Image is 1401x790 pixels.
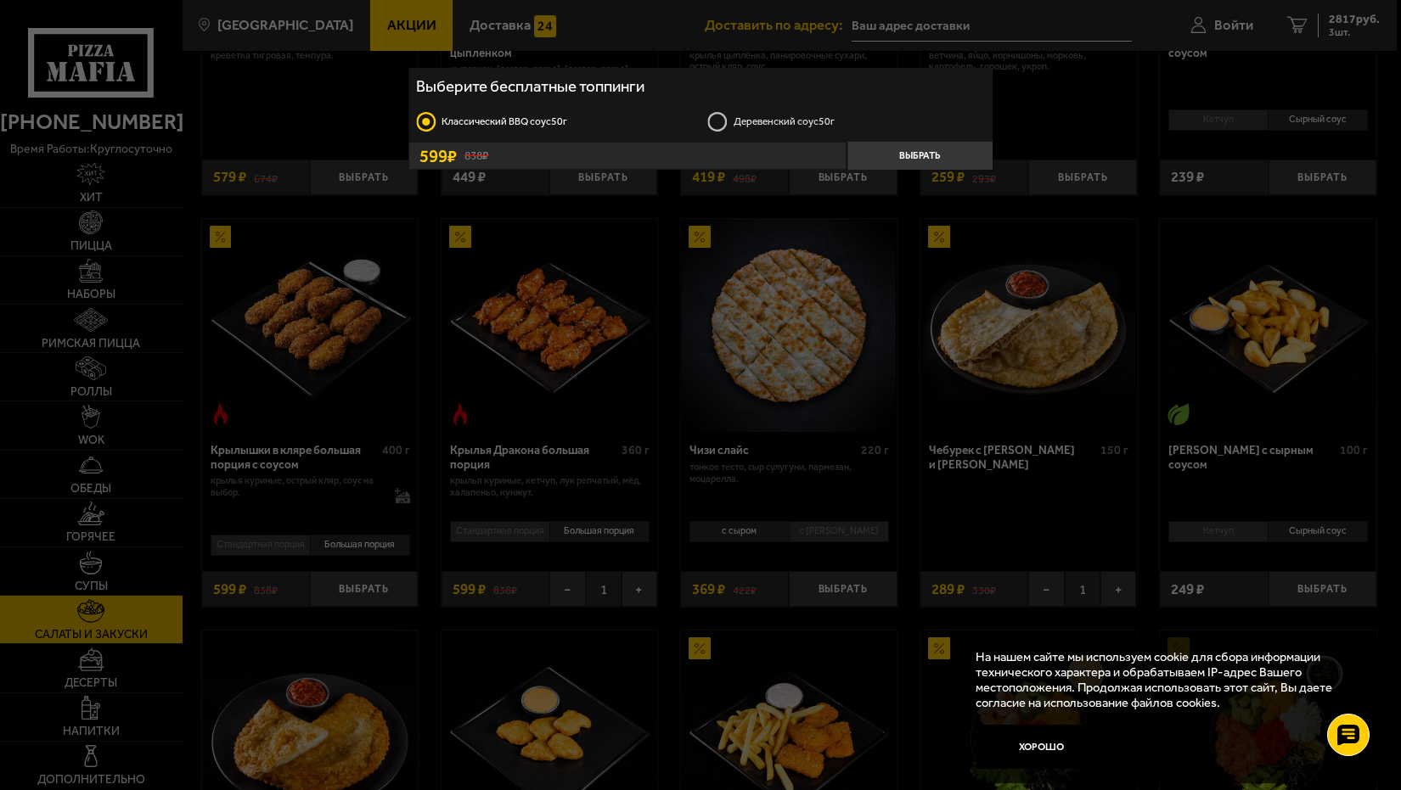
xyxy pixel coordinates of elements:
[708,111,986,133] li: Деревенский соус
[419,148,457,165] span: 599 ₽
[464,150,488,162] s: 838 ₽
[416,111,694,133] label: Класcический BBQ соус 50г
[976,725,1107,769] button: Хорошо
[416,111,694,133] li: Класcический BBQ соус
[976,650,1357,710] p: На нашем сайте мы используем cookie для сбора информации технического характера и обрабатываем IP...
[847,142,993,170] button: Выбрать
[708,111,986,133] label: Деревенский соус 50г
[408,76,993,102] h4: Выберите бесплатные топпинги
